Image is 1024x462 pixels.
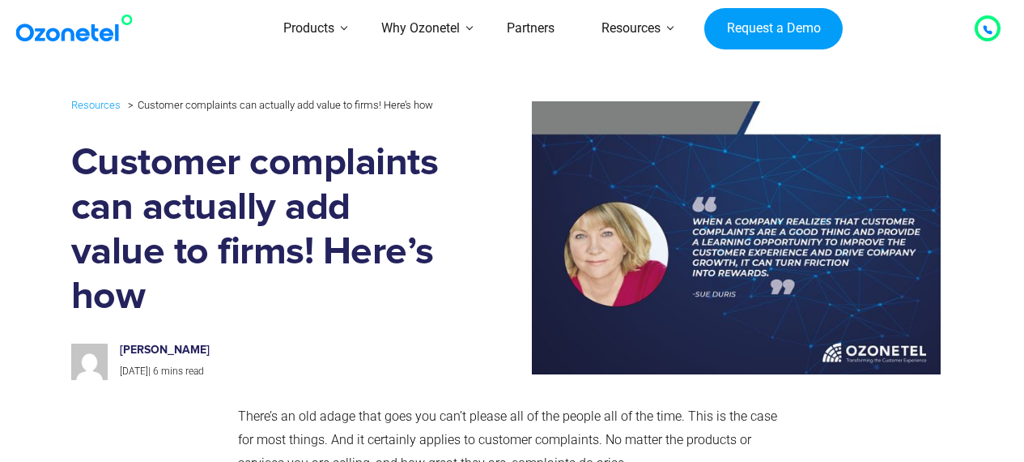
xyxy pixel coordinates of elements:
[71,344,108,380] img: 82594b3a1342e2f940b5e5ee884c486f57816a76ca8d0f3ec266307112fb527e
[161,366,204,377] span: mins read
[71,96,121,114] a: Resources
[124,95,433,115] li: Customer complaints can actually add value to firms! Here’s how
[120,363,422,381] p: |
[704,8,843,50] a: Request a Demo
[71,141,439,319] h1: Customer complaints can actually add value to firms! Here’s how
[120,366,148,377] span: [DATE]
[153,366,159,377] span: 6
[120,344,422,357] h6: [PERSON_NAME]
